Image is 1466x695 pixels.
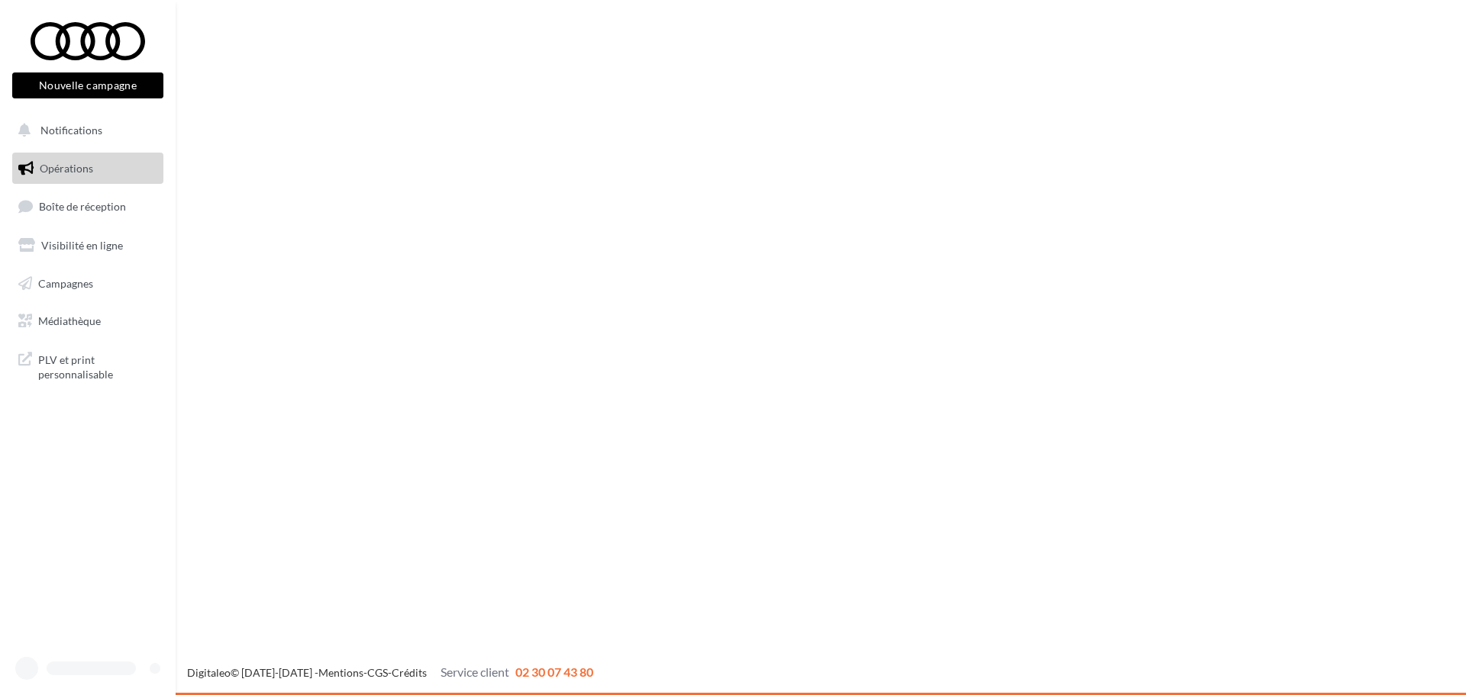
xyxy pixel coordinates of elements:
a: Digitaleo [187,666,231,679]
span: Opérations [40,162,93,175]
a: PLV et print personnalisable [9,343,166,388]
span: PLV et print personnalisable [38,349,157,382]
span: Médiathèque [38,314,101,327]
span: Visibilité en ligne [41,239,123,252]
span: Boîte de réception [39,200,126,213]
span: © [DATE]-[DATE] - - - [187,666,593,679]
span: Service client [441,664,509,679]
a: Visibilité en ligne [9,230,166,262]
span: Campagnes [38,276,93,289]
button: Nouvelle campagne [12,72,163,98]
a: Opérations [9,153,166,185]
span: 02 30 07 43 80 [515,664,593,679]
span: Notifications [40,124,102,137]
a: Crédits [392,666,427,679]
a: Boîte de réception [9,190,166,223]
a: Mentions [318,666,363,679]
button: Notifications [9,114,160,146]
a: Campagnes [9,268,166,300]
a: CGS [367,666,388,679]
a: Médiathèque [9,305,166,337]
